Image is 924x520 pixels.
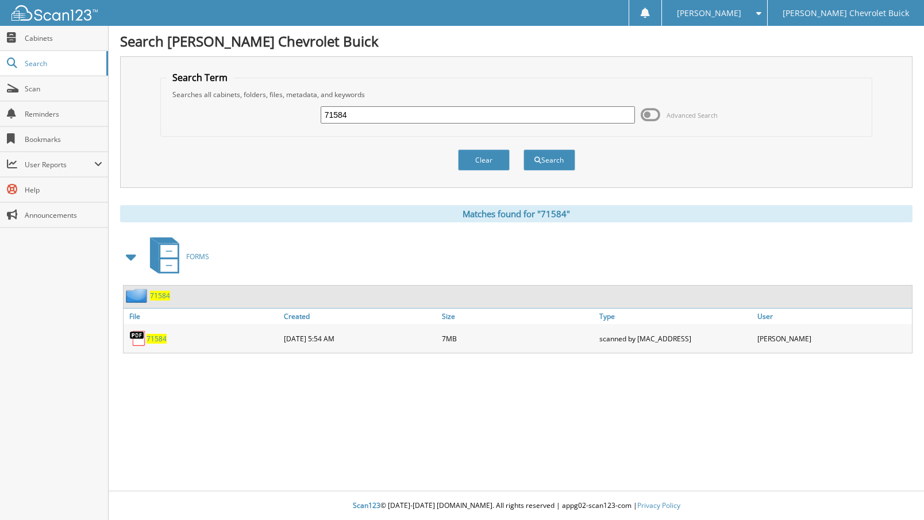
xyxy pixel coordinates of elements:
span: Advanced Search [667,111,718,120]
div: scanned by [MAC_ADDRESS] [596,327,754,350]
a: 71584 [147,334,167,344]
div: Matches found for "71584" [120,205,913,222]
img: PDF.png [129,330,147,347]
h1: Search [PERSON_NAME] Chevrolet Buick [120,32,913,51]
a: Size [439,309,596,324]
span: FORMS [186,252,209,261]
a: FORMS [143,234,209,279]
span: [PERSON_NAME] [677,10,741,17]
a: Type [596,309,754,324]
button: Search [523,149,575,171]
span: Announcements [25,210,102,220]
div: Searches all cabinets, folders, files, metadata, and keywords [167,90,866,99]
button: Clear [458,149,510,171]
div: [DATE] 5:54 AM [281,327,438,350]
a: Created [281,309,438,324]
span: Help [25,185,102,195]
div: [PERSON_NAME] [754,327,912,350]
img: folder2.png [126,288,150,303]
span: Search [25,59,101,68]
span: [PERSON_NAME] Chevrolet Buick [783,10,909,17]
span: Bookmarks [25,134,102,144]
span: User Reports [25,160,94,170]
a: 71584 [150,291,170,301]
a: Privacy Policy [637,500,680,510]
legend: Search Term [167,71,233,84]
a: User [754,309,912,324]
span: Scan [25,84,102,94]
div: © [DATE]-[DATE] [DOMAIN_NAME]. All rights reserved | appg02-scan123-com | [109,492,924,520]
img: scan123-logo-white.svg [11,5,98,21]
div: 7MB [439,327,596,350]
span: Scan123 [353,500,380,510]
span: Reminders [25,109,102,119]
iframe: Chat Widget [867,465,924,520]
a: File [124,309,281,324]
span: Cabinets [25,33,102,43]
